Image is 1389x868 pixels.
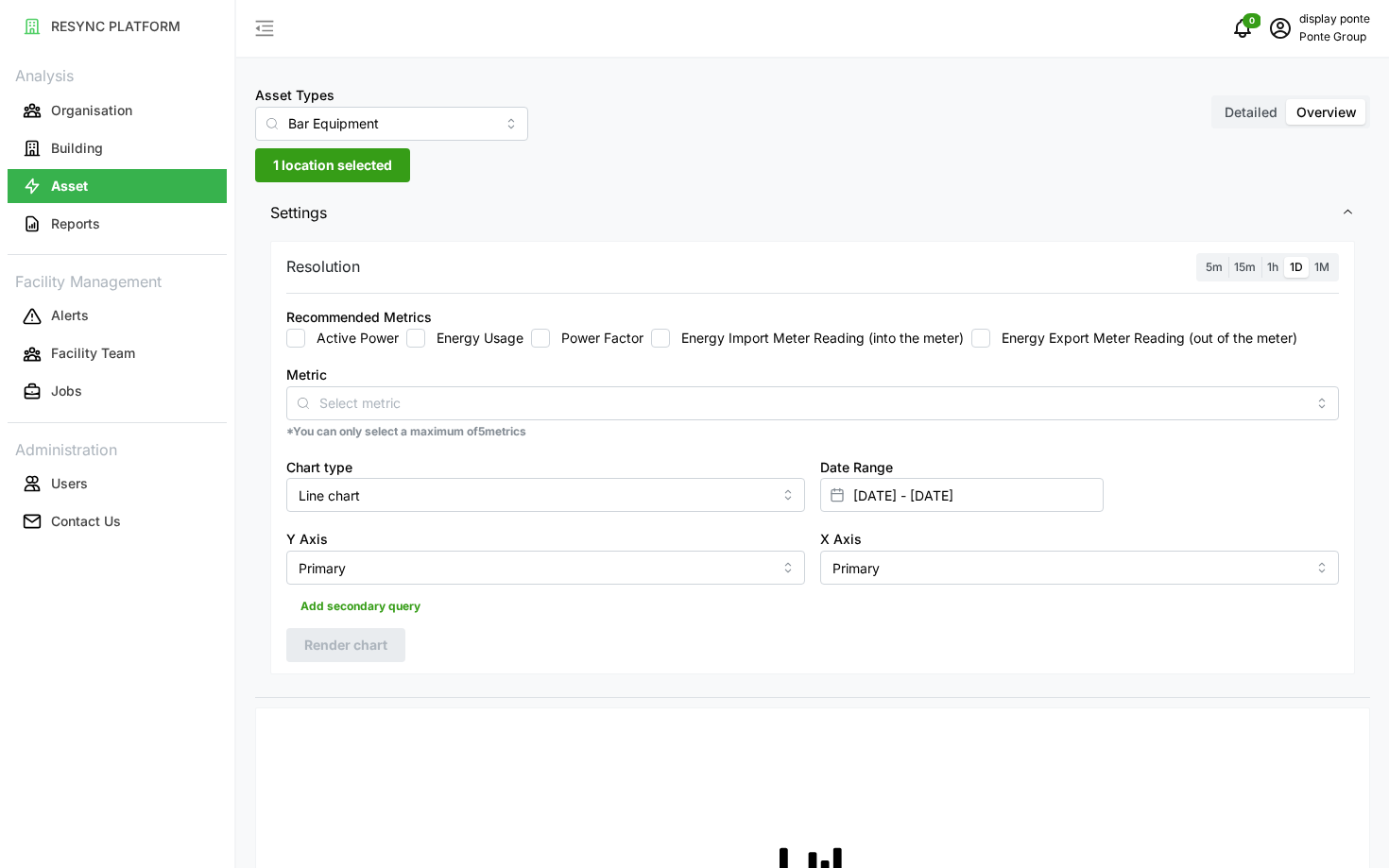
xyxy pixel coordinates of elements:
div: Settings [255,236,1370,698]
p: Contact Us [51,512,121,531]
span: 15m [1234,260,1256,274]
input: Select date range [820,478,1104,512]
p: Reports [51,214,100,233]
span: 1D [1290,260,1303,274]
p: RESYNC PLATFORM [51,17,180,36]
input: Select X axis [820,551,1339,585]
button: Asset [8,169,227,203]
p: Building [51,139,103,158]
input: Select metric [319,392,1306,413]
p: Ponte Group [1299,28,1370,46]
p: Facility Team [51,344,135,363]
label: Active Power [305,329,399,348]
button: RESYNC PLATFORM [8,9,227,43]
a: Users [8,465,227,502]
span: 0 [1249,14,1255,27]
p: *You can only select a maximum of 5 metrics [286,424,1339,440]
input: Select Y axis [286,551,805,585]
p: Administration [8,434,227,462]
span: Detailed [1225,104,1278,120]
button: Settings [255,190,1370,236]
button: Jobs [8,375,227,409]
p: display ponte [1299,10,1370,28]
span: 1 location selected [273,149,392,181]
a: Facility Team [8,335,227,373]
label: Energy Usage [425,329,523,348]
div: Recommended Metrics [286,307,432,328]
p: Resolution [286,255,360,279]
a: Reports [8,205,227,243]
button: Organisation [8,94,227,128]
button: Users [8,467,227,501]
a: Contact Us [8,502,227,540]
button: schedule [1261,9,1299,47]
span: 1h [1267,260,1278,274]
label: Asset Types [255,85,334,106]
p: Organisation [51,101,132,120]
button: Add secondary query [286,592,435,621]
p: Alerts [51,306,89,325]
label: Chart type [286,457,352,478]
a: Asset [8,167,227,205]
label: Energy Import Meter Reading (into the meter) [670,329,964,348]
p: Jobs [51,382,82,400]
label: Metric [286,365,327,385]
input: Select chart type [286,478,805,512]
a: Organisation [8,92,227,129]
a: RESYNC PLATFORM [8,8,227,45]
span: 1M [1314,260,1329,274]
label: X Axis [820,529,862,550]
label: Power Factor [550,329,643,348]
button: Building [8,131,227,165]
a: Building [8,129,227,167]
a: Alerts [8,298,227,335]
button: Contact Us [8,504,227,538]
span: Overview [1296,104,1357,120]
button: 1 location selected [255,148,410,182]
label: Y Axis [286,529,328,550]
span: Add secondary query [300,593,420,620]
span: 5m [1206,260,1223,274]
button: Render chart [286,628,405,662]
p: Analysis [8,60,227,88]
label: Date Range [820,457,893,478]
button: notifications [1224,9,1261,47]
p: Asset [51,177,88,196]
label: Energy Export Meter Reading (out of the meter) [990,329,1297,348]
button: Reports [8,207,227,241]
button: Alerts [8,299,227,333]
p: Facility Management [8,266,227,294]
p: Users [51,474,88,493]
span: Settings [270,190,1341,236]
button: Facility Team [8,337,227,371]
a: Jobs [8,373,227,411]
span: Render chart [304,629,387,661]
